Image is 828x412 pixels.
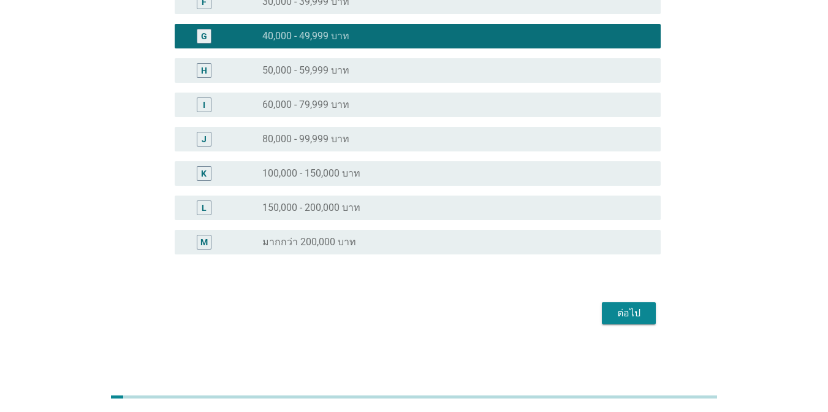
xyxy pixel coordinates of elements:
div: J [202,132,207,145]
label: 60,000 - 79,999 บาท [262,99,349,111]
div: M [200,235,208,248]
label: 50,000 - 59,999 บาท [262,64,349,77]
label: 150,000 - 200,000 บาท [262,202,360,214]
div: ต่อไป [612,306,646,321]
div: I [203,98,205,111]
label: 40,000 - 49,999 บาท [262,30,349,42]
div: G [201,29,207,42]
label: 100,000 - 150,000 บาท [262,167,360,180]
label: 80,000 - 99,999 บาท [262,133,349,145]
div: H [201,64,207,77]
button: ต่อไป [602,302,656,324]
div: L [202,201,207,214]
label: มากกว่า 200,000 บาท [262,236,356,248]
div: K [201,167,207,180]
